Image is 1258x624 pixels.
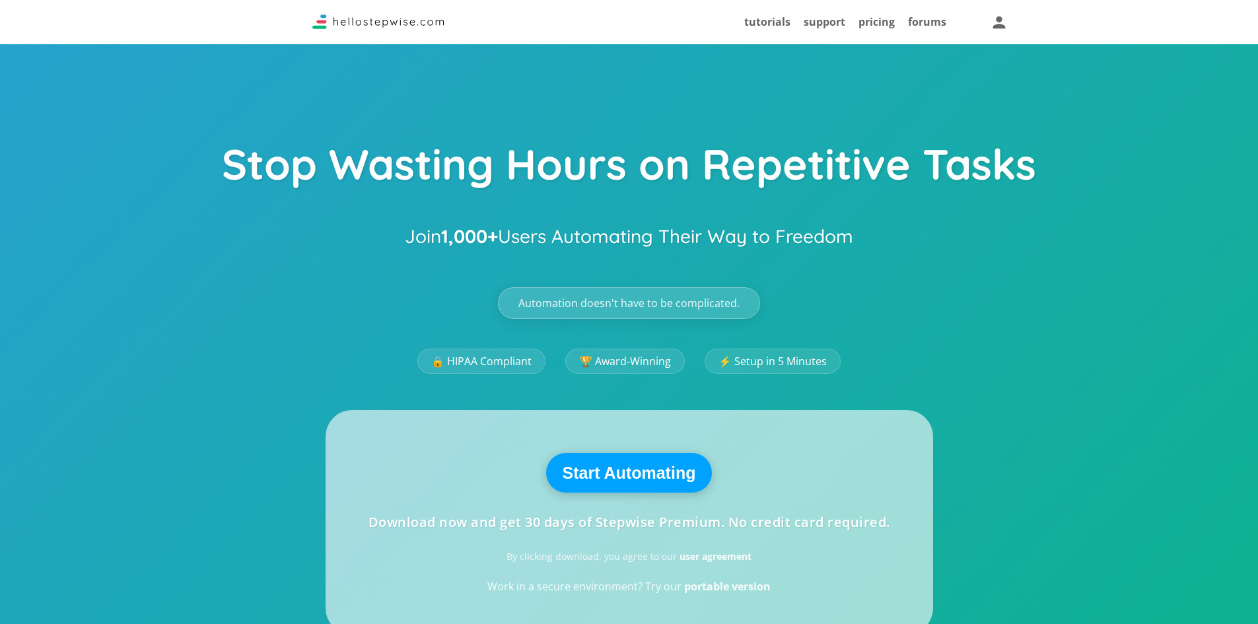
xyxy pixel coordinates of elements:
h1: Stop Wasting Hours on Repetitive Tasks [222,141,1036,197]
a: portable version [684,579,771,594]
div: Download now and get 30 days of Stepwise Premium. No credit card required. [368,516,890,529]
a: support [804,15,845,29]
div: By clicking download, you agree to our [507,552,751,561]
span: Automation doesn't have to be complicated. [518,298,740,308]
a: user agreement [680,550,751,563]
a: forums [908,15,946,29]
strong: 1,000+ [441,225,498,248]
a: 🔒 HIPAA Compliant [417,349,545,374]
a: Stepwise [312,18,444,32]
a: pricing [858,15,895,29]
a: 🏆 Award-Winning [565,349,685,374]
button: Start Automating [546,453,713,493]
a: tutorials [744,15,790,29]
img: Logo [312,15,444,29]
div: Work in a secure environment? Try our [487,581,771,592]
a: ⚡ Setup in 5 Minutes [705,349,841,374]
h2: Join Users Automating Their Way to Freedom [405,219,853,254]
